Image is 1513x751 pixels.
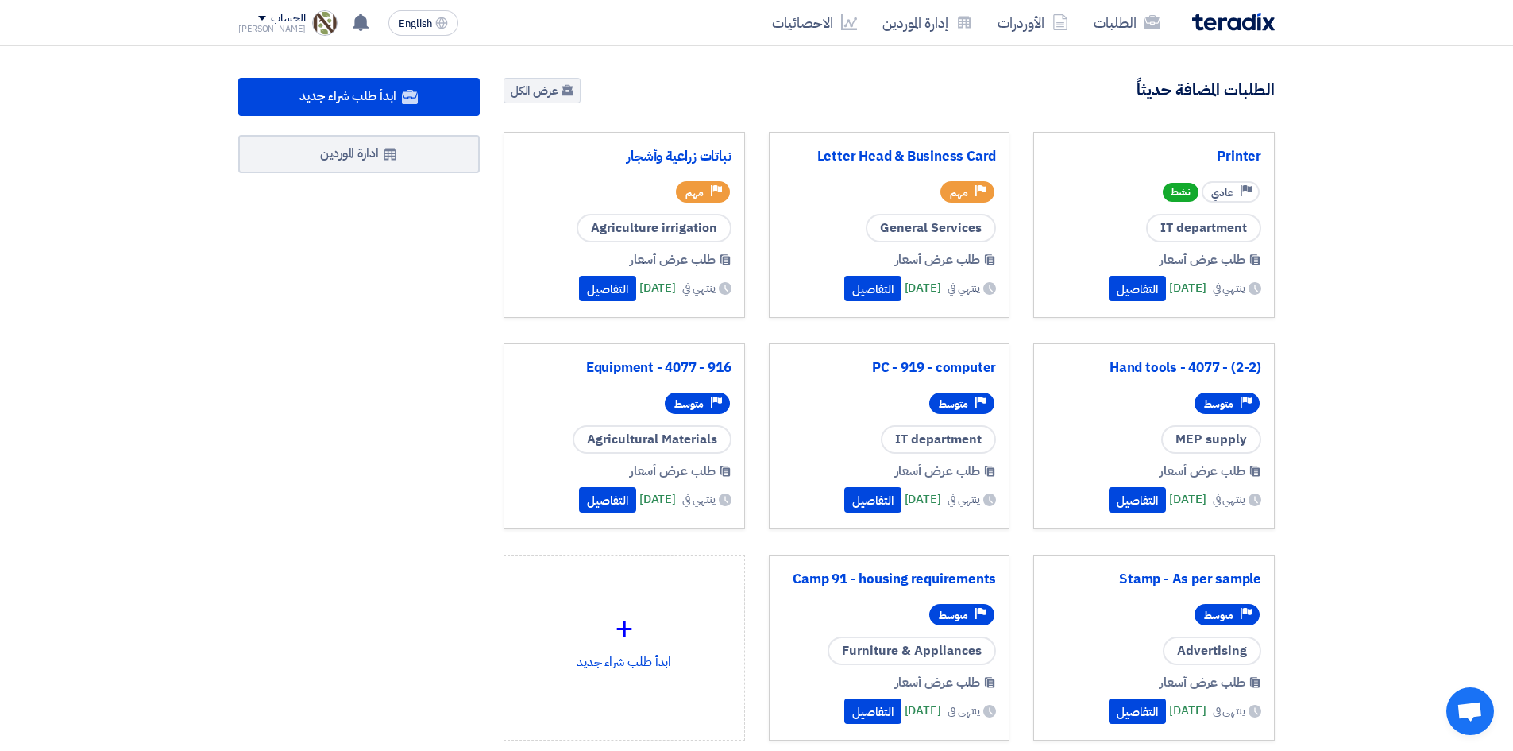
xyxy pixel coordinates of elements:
img: Screenshot___1756930143446.png [312,10,338,36]
button: التفاصيل [844,699,901,724]
span: ينتهي في [948,280,980,296]
span: IT department [1146,214,1261,242]
div: الحساب [271,12,305,25]
span: ينتهي في [948,491,980,508]
span: عادي [1211,185,1233,200]
span: متوسط [1204,397,1233,412]
span: [DATE] [905,279,941,297]
span: [DATE] [905,702,941,720]
a: نباتات زراعية وأشجار [517,149,731,165]
span: متوسط [674,397,704,412]
span: [DATE] [1169,490,1206,509]
div: ابدأ طلب شراء جديد [517,568,731,708]
span: [DATE] [905,490,941,509]
a: الأوردرات [985,4,1081,41]
span: ينتهي في [682,491,715,508]
span: [DATE] [639,490,676,509]
button: التفاصيل [844,276,901,301]
button: التفاصيل [844,487,901,513]
span: Furniture & Appliances [828,637,996,665]
span: [DATE] [1169,702,1206,720]
a: عرض الكل [504,78,581,103]
span: طلب عرض أسعار [1160,462,1245,481]
div: Open chat [1446,687,1494,735]
span: Agriculture irrigation [577,214,731,242]
span: ينتهي في [948,703,980,719]
span: مهم [950,185,968,200]
div: + [517,605,731,652]
a: Equipment - 4077 - 916 [517,360,731,376]
span: MEP supply [1161,425,1261,454]
span: [DATE] [1169,279,1206,297]
span: طلب عرض أسعار [895,673,981,692]
button: التفاصيل [1109,276,1166,301]
span: متوسط [939,608,968,623]
div: [PERSON_NAME] [238,25,306,33]
h4: الطلبات المضافة حديثاً [1137,79,1275,100]
span: طلب عرض أسعار [1160,250,1245,269]
a: Camp 91 - housing requirements [782,571,997,587]
a: ادارة الموردين [238,135,480,173]
a: Printer [1047,149,1261,165]
span: مهم [685,185,704,200]
button: التفاصيل [579,487,636,513]
span: Agricultural Materials [573,425,731,454]
button: English [388,10,458,36]
span: ينتهي في [1213,280,1245,296]
span: متوسط [1204,608,1233,623]
span: General Services [866,214,996,242]
a: Stamp - As per sample [1047,571,1261,587]
button: التفاصيل [1109,487,1166,513]
img: Teradix logo [1192,13,1275,31]
a: Hand tools - 4077 - (2-2) [1047,360,1261,376]
span: [DATE] [639,279,676,297]
span: طلب عرض أسعار [1160,673,1245,692]
span: ينتهي في [1213,491,1245,508]
a: Letter Head & Business Card [782,149,997,165]
a: إدارة الموردين [870,4,985,41]
a: PC - 919 - computer [782,360,997,376]
button: التفاصيل [579,276,636,301]
span: ينتهي في [1213,703,1245,719]
span: طلب عرض أسعار [895,462,981,481]
span: متوسط [939,397,968,412]
span: طلب عرض أسعار [630,250,716,269]
span: نشط [1163,183,1198,202]
span: طلب عرض أسعار [895,250,981,269]
span: IT department [881,425,996,454]
a: الاحصائيات [759,4,870,41]
span: ينتهي في [682,280,715,296]
a: الطلبات [1081,4,1173,41]
span: طلب عرض أسعار [630,462,716,481]
span: Advertising [1163,637,1261,665]
span: ابدأ طلب شراء جديد [299,87,396,106]
button: التفاصيل [1109,699,1166,724]
span: English [399,18,432,29]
